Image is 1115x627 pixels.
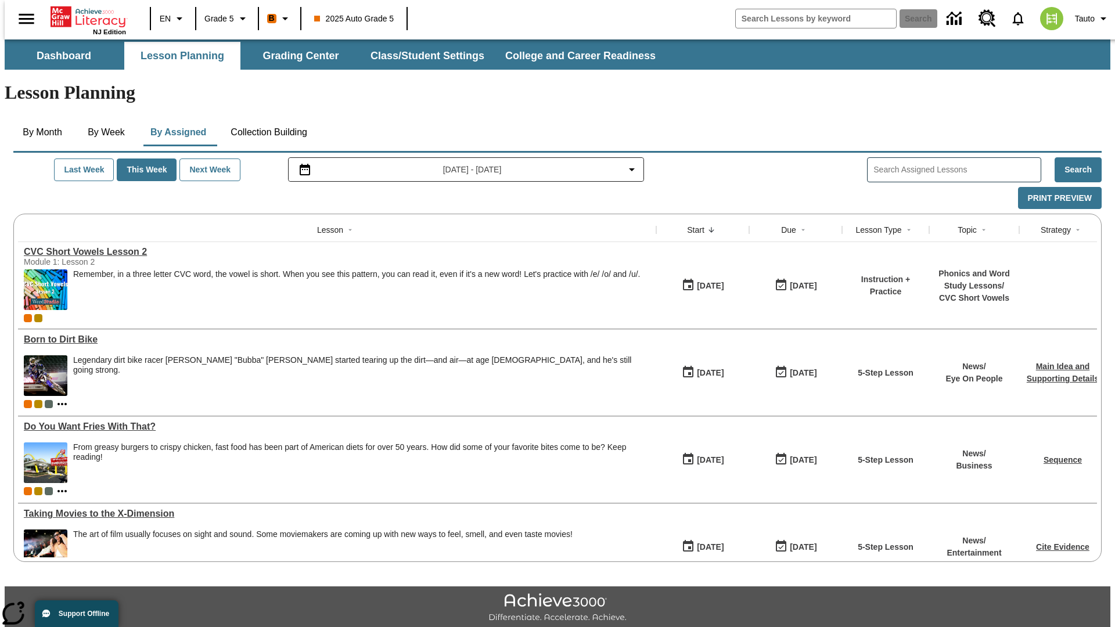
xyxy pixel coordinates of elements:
a: Born to Dirt Bike, Lessons [24,334,650,345]
p: Business [956,460,992,472]
button: 09/04/25: Last day the lesson can be accessed [771,362,821,384]
div: OL 2025 Auto Grade 6 [45,487,53,495]
input: Search Assigned Lessons [873,161,1041,178]
p: Instruction + Practice [848,273,923,298]
div: [DATE] [790,279,817,293]
button: Select a new avatar [1033,3,1070,34]
img: Motocross racer James Stewart flies through the air on his dirt bike. [24,355,67,396]
button: Next Week [179,158,240,181]
a: Sequence [1044,455,1082,464]
button: 09/04/25: First time the lesson was available [678,449,728,471]
div: Module 1: Lesson 2 [24,257,198,266]
div: Taking Movies to the X-Dimension [24,509,650,519]
p: Phonics and Word Study Lessons / [935,268,1013,292]
button: Search [1055,157,1102,182]
button: Language: EN, Select a language [154,8,192,29]
div: [DATE] [697,540,724,554]
span: [DATE] - [DATE] [443,164,502,176]
button: Select the date range menu item [293,163,639,176]
span: Support Offline [59,610,109,618]
div: Remember, in a three letter CVC word, the vowel is short. When you see this pattern, you can read... [73,269,640,310]
a: Main Idea and Supporting Details [1027,362,1099,383]
div: Home [51,4,126,35]
span: EN [160,13,171,25]
p: Entertainment [947,547,1001,559]
img: Panel in front of the seats sprays water mist to the happy audience at a 4DX-equipped theater. [24,529,67,570]
button: 09/03/25: Last day the lesson can be accessed [771,536,821,558]
button: Open side menu [9,2,44,36]
div: [DATE] [697,453,724,467]
img: One of the first McDonald's stores, with the iconic red sign and golden arches. [24,442,67,483]
span: NJ Edition [93,28,126,35]
div: New 2025 class [34,400,42,408]
a: Taking Movies to the X-Dimension, Lessons [24,509,650,519]
span: New 2025 class [34,314,42,322]
p: News / [947,535,1001,547]
div: Legendary dirt bike racer James "Bubba" Stewart started tearing up the dirt—and air—at age 4, and... [73,355,650,396]
button: Sort [704,223,718,237]
button: Dashboard [6,42,122,70]
svg: Collapse Date Range Filter [625,163,639,176]
div: [DATE] [790,453,817,467]
button: Sort [902,223,916,237]
div: The art of film usually focuses on sight and sound. Some moviemakers are coming up with new ways ... [73,529,573,570]
p: 5-Step Lesson [858,541,913,553]
button: Sort [1071,223,1085,237]
button: Show more classes [55,484,69,498]
button: Grading Center [243,42,359,70]
button: Lesson Planning [124,42,240,70]
div: New 2025 class [34,487,42,495]
button: This Week [117,158,177,181]
button: By Assigned [141,118,215,146]
span: B [269,11,275,26]
span: 2025 Auto Grade 5 [314,13,394,25]
p: 5-Step Lesson [858,454,913,466]
div: Due [781,224,796,236]
button: Sort [343,223,357,237]
img: CVC Short Vowels Lesson 2. [24,269,67,310]
div: [DATE] [697,366,724,380]
div: Topic [958,224,977,236]
button: 09/05/25: First time the lesson was available [678,275,728,297]
div: [DATE] [790,540,817,554]
p: Remember, in a three letter CVC word, the vowel is short. When you see this pattern, you can read... [73,269,640,279]
button: Show more classes [55,397,69,411]
button: By Month [13,118,71,146]
a: Do You Want Fries With That?, Lessons [24,421,650,432]
a: Resource Center, Will open in new tab [972,3,1003,34]
button: Last Week [54,158,114,181]
div: Strategy [1041,224,1071,236]
button: 09/04/25: First time the lesson was available [678,362,728,384]
button: Boost Class color is orange. Change class color [262,8,297,29]
div: SubNavbar [5,39,1110,70]
span: Current Class [24,487,32,495]
button: By Week [77,118,135,146]
div: OL 2025 Auto Grade 6 [45,400,53,408]
div: Current Class [24,314,32,322]
button: Class/Student Settings [361,42,494,70]
button: Support Offline [35,600,118,627]
div: [DATE] [790,366,817,380]
div: From greasy burgers to crispy chicken, fast food has been part of American diets for over 50 year... [73,442,650,462]
div: Lesson [317,224,343,236]
div: Do You Want Fries With That? [24,421,650,432]
span: Current Class [24,400,32,408]
p: News / [956,448,992,460]
span: Grade 5 [204,13,234,25]
p: 5-Step Lesson [858,367,913,379]
a: Home [51,5,126,28]
p: The art of film usually focuses on sight and sound. Some moviemakers are coming up with new ways ... [73,529,573,539]
button: 09/03/25: First time the lesson was available [678,536,728,558]
p: CVC Short Vowels [935,292,1013,304]
button: Sort [796,223,810,237]
div: From greasy burgers to crispy chicken, fast food has been part of American diets for over 50 year... [73,442,650,483]
button: Profile/Settings [1070,8,1115,29]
